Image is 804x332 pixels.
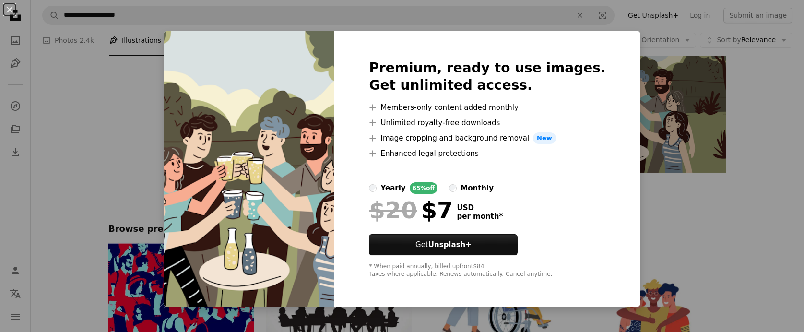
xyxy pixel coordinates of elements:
[369,198,453,223] div: $7
[457,203,503,212] span: USD
[410,182,438,194] div: 65% off
[461,182,494,194] div: monthly
[533,132,556,144] span: New
[369,184,377,192] input: yearly65%off
[428,240,472,249] strong: Unsplash+
[369,59,605,94] h2: Premium, ready to use images. Get unlimited access.
[164,31,334,307] img: premium_vector-1728529494144-b63c8cf8ed83
[369,132,605,144] li: Image cropping and background removal
[369,263,605,278] div: * When paid annually, billed upfront $84 Taxes where applicable. Renews automatically. Cancel any...
[449,184,457,192] input: monthly
[369,198,417,223] span: $20
[369,148,605,159] li: Enhanced legal protections
[369,102,605,113] li: Members-only content added monthly
[380,182,405,194] div: yearly
[369,234,518,255] button: GetUnsplash+
[457,212,503,221] span: per month *
[369,117,605,129] li: Unlimited royalty-free downloads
